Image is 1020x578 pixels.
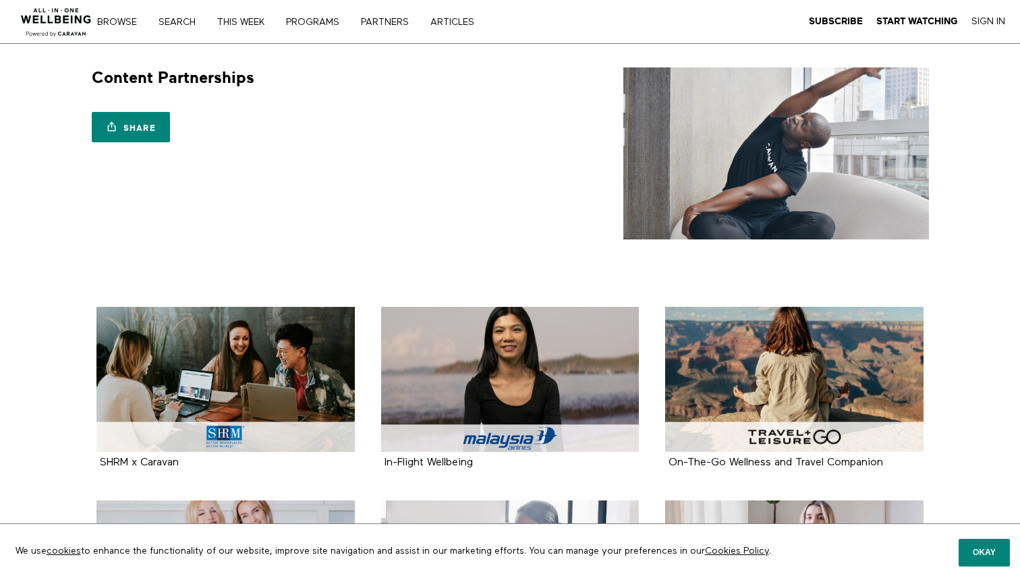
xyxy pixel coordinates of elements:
[665,307,924,452] a: On-The-Go Wellness and Travel Companion
[92,67,254,88] h1: Content Partnerships
[705,546,769,556] a: Cookies Policy
[154,18,210,27] a: Search
[959,539,1010,566] button: Okay
[809,16,863,26] strong: Subscribe
[47,546,81,556] a: cookies
[426,18,488,27] a: ARTICLES
[92,112,170,142] a: Share
[623,67,929,239] img: Content Partnerships
[876,16,958,26] strong: Start Watching
[213,18,279,27] a: THIS WEEK
[100,457,179,467] a: SHRM x Caravan
[876,16,958,28] a: Start Watching
[5,534,801,568] p: We use to enhance the functionality of our website, improve site navigation and assist in our mar...
[107,15,502,28] nav: Primary
[96,307,355,452] a: SHRM x Caravan
[809,16,863,28] a: Subscribe
[971,16,1005,28] a: Sign In
[669,457,883,467] a: On-The-Go Wellness and Travel Companion
[381,307,640,452] a: In-Flight Wellbeing
[281,18,353,27] a: PROGRAMS
[385,457,473,467] a: In-Flight Wellbeing
[356,18,423,27] a: PARTNERS
[92,18,151,27] a: Browse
